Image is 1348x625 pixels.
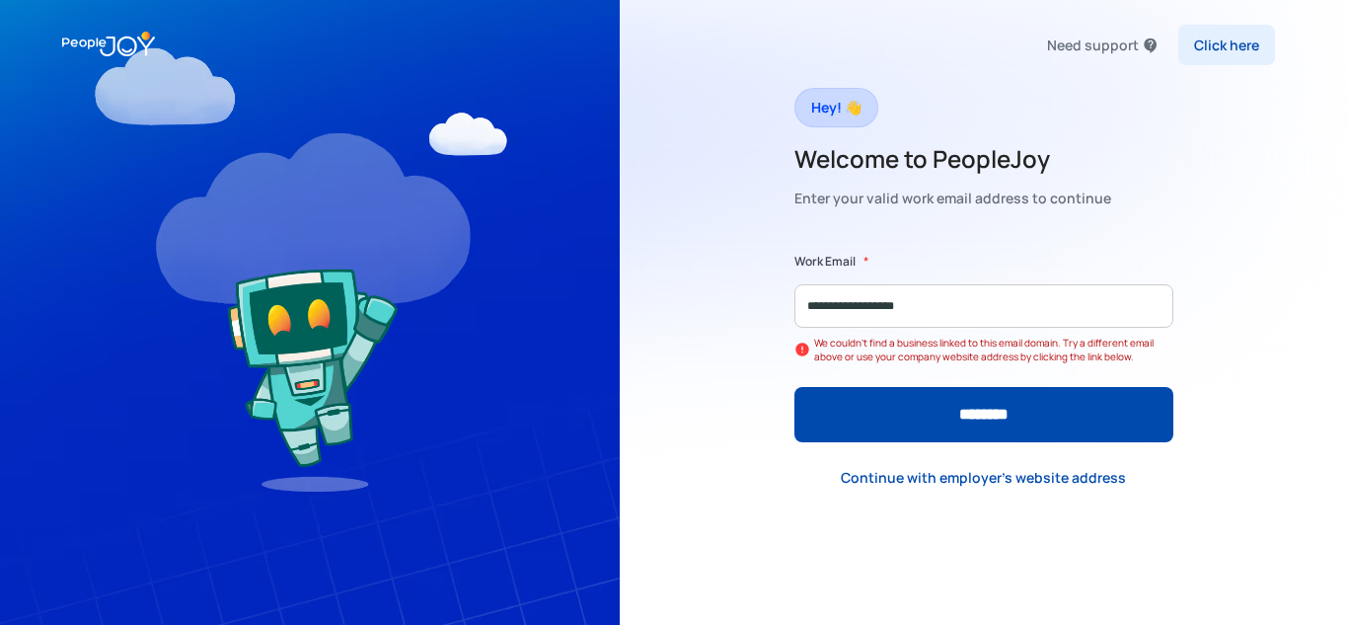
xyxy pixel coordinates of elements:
div: Click here [1194,36,1259,55]
div: Need support [1047,32,1139,59]
div: We couldn't find a business linked to this email domain. Try a different email above or use your ... [814,336,1173,363]
label: Work Email [794,252,856,272]
a: Click here [1178,25,1275,65]
form: Form [794,252,1173,442]
a: Continue with employer's website address [825,457,1142,498]
h2: Welcome to PeopleJoy [794,143,1111,175]
div: Continue with employer's website address [841,468,1126,488]
div: Hey! 👋 [811,94,861,121]
div: Enter your valid work email address to continue [794,185,1111,212]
